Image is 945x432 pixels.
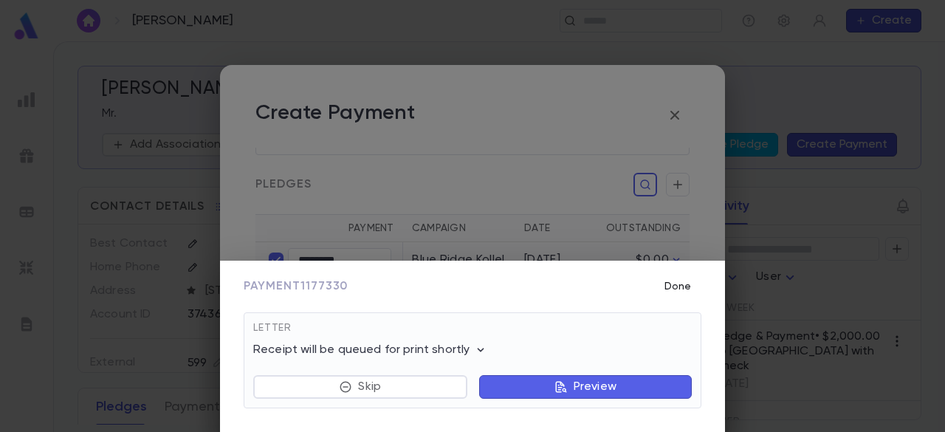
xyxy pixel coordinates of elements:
[479,375,692,399] button: Preview
[253,375,467,399] button: Skip
[253,343,488,357] p: Receipt will be queued for print shortly
[244,279,348,294] span: Payment 1177330
[253,322,692,343] div: Letter
[358,380,381,394] p: Skip
[654,272,701,301] button: Done
[574,380,616,394] p: Preview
